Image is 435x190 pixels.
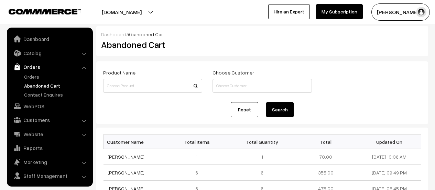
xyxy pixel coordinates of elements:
[266,102,294,117] button: Search
[108,170,144,176] a: [PERSON_NAME]
[128,31,165,37] span: Abandoned Cart
[167,165,230,181] td: 6
[230,135,294,149] th: Total Quantity
[268,4,310,19] a: Hire an Expert
[101,39,202,50] h2: Abandoned Cart
[22,91,90,98] a: Contact Enquires
[230,149,294,165] td: 1
[101,31,126,37] a: Dashboard
[167,135,230,149] th: Total Items
[316,4,363,19] a: My Subscription
[9,156,90,168] a: Marketing
[231,102,258,117] a: Reset
[213,79,312,93] input: Choose Customer
[9,128,90,140] a: Website
[371,3,430,21] button: [PERSON_NAME]
[358,135,421,149] th: Updated On
[22,73,90,80] a: Orders
[104,135,167,149] th: Customer Name
[9,9,81,14] img: COMMMERCE
[213,69,254,76] label: Choose Customer
[9,61,90,73] a: Orders
[294,149,358,165] td: 70.00
[108,154,144,160] a: [PERSON_NAME]
[9,114,90,126] a: Customers
[294,135,358,149] th: Total
[294,165,358,181] td: 355.00
[103,69,135,76] label: Product Name
[358,149,421,165] td: [DATE] 10:06 AM
[101,31,423,38] div: /
[358,165,421,181] td: [DATE] 09:49 PM
[9,142,90,154] a: Reports
[9,7,69,15] a: COMMMERCE
[416,7,426,17] img: user
[230,165,294,181] td: 6
[9,47,90,59] a: Catalog
[9,33,90,45] a: Dashboard
[9,170,90,182] a: Staff Management
[78,3,166,21] button: [DOMAIN_NAME]
[167,149,230,165] td: 1
[103,79,202,93] input: Choose Product
[9,100,90,112] a: WebPOS
[22,82,90,89] a: Abandoned Cart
